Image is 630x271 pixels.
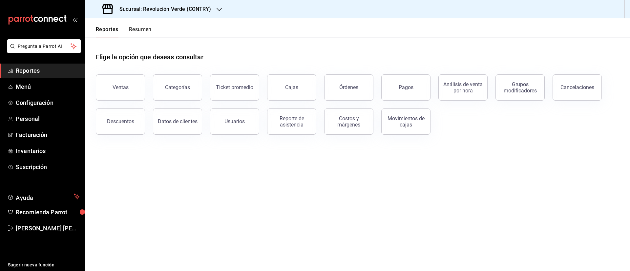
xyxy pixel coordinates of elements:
[96,26,152,37] div: navigation tabs
[216,84,253,90] div: Ticket promedio
[96,74,145,101] button: Ventas
[16,163,80,171] span: Suscripción
[7,39,81,53] button: Pregunta a Parrot AI
[113,84,129,90] div: Ventas
[210,108,259,135] button: Usuarios
[443,81,483,94] div: Análisis de venta por hora
[224,118,245,125] div: Usuarios
[328,115,369,128] div: Costos y márgenes
[16,66,80,75] span: Reportes
[16,224,80,233] span: [PERSON_NAME] [PERSON_NAME]
[153,74,202,101] button: Categorías
[96,108,145,135] button: Descuentos
[381,108,430,135] button: Movimientos de cajas
[553,74,602,101] button: Cancelaciones
[267,108,316,135] button: Reporte de asistencia
[72,17,77,22] button: open_drawer_menu
[16,146,80,155] span: Inventarios
[16,130,80,139] span: Facturación
[96,52,203,62] h1: Elige la opción que deseas consultar
[114,5,211,13] h3: Sucursal: Revolución Verde (CONTRY)
[339,84,358,90] div: Órdenes
[271,115,312,128] div: Reporte de asistencia
[500,81,540,94] div: Grupos modificadores
[165,84,190,90] div: Categorías
[158,118,198,125] div: Datos de clientes
[16,82,80,91] span: Menú
[285,84,298,90] div: Cajas
[5,48,81,54] a: Pregunta a Parrot AI
[324,108,373,135] button: Costos y márgenes
[8,261,80,268] span: Sugerir nueva función
[16,193,71,201] span: Ayuda
[16,208,80,217] span: Recomienda Parrot
[153,108,202,135] button: Datos de clientes
[438,74,488,101] button: Análisis de venta por hora
[16,98,80,107] span: Configuración
[107,118,134,125] div: Descuentos
[495,74,545,101] button: Grupos modificadores
[210,74,259,101] button: Ticket promedio
[16,114,80,123] span: Personal
[399,84,413,90] div: Pagos
[381,74,430,101] button: Pagos
[267,74,316,101] button: Cajas
[129,26,152,37] button: Resumen
[324,74,373,101] button: Órdenes
[18,43,71,50] span: Pregunta a Parrot AI
[96,26,118,37] button: Reportes
[560,84,594,90] div: Cancelaciones
[386,115,426,128] div: Movimientos de cajas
